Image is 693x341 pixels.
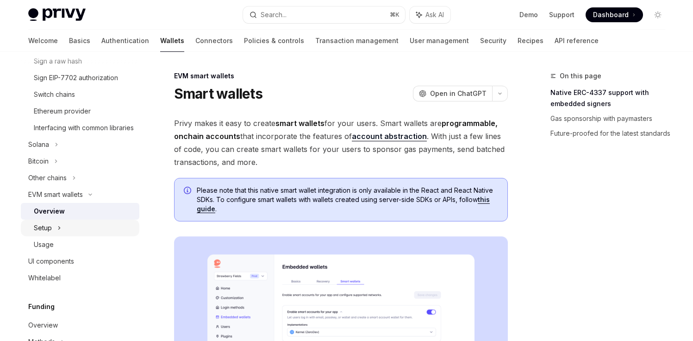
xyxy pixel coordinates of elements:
a: Welcome [28,30,58,52]
span: Ask AI [425,10,444,19]
div: Overview [28,320,58,331]
button: Toggle dark mode [650,7,665,22]
span: Open in ChatGPT [430,89,487,98]
a: UI components [21,253,139,270]
div: Interfacing with common libraries [34,122,134,133]
a: Whitelabel [21,270,139,286]
button: Search...⌘K [243,6,405,23]
span: ⌘ K [390,11,400,19]
a: Transaction management [315,30,399,52]
span: Privy makes it easy to create for your users. Smart wallets are that incorporate the features of ... [174,117,508,169]
a: Wallets [160,30,184,52]
a: Policies & controls [244,30,304,52]
a: Basics [69,30,90,52]
a: Ethereum provider [21,103,139,120]
a: Overview [21,203,139,220]
a: Security [480,30,506,52]
img: light logo [28,8,86,21]
a: Gas sponsorship with paymasters [550,111,673,126]
div: Usage [34,239,54,250]
div: Search... [261,9,287,20]
button: Open in ChatGPT [413,86,492,101]
strong: smart wallets [275,119,325,128]
a: account abstraction [352,132,427,141]
a: Authentication [101,30,149,52]
div: EVM smart wallets [28,189,83,200]
button: Ask AI [410,6,450,23]
h5: Funding [28,301,55,312]
a: Usage [21,236,139,253]
a: Dashboard [586,7,643,22]
a: Interfacing with common libraries [21,120,139,136]
a: Connectors [195,30,233,52]
a: Future-proofed for the latest standards [550,126,673,141]
div: Setup [34,222,52,234]
div: EVM smart wallets [174,71,508,81]
a: Switch chains [21,86,139,103]
div: Sign EIP-7702 authorization [34,72,118,83]
div: Switch chains [34,89,75,100]
span: Please note that this native smart wallet integration is only available in the React and React Na... [197,186,498,214]
a: Overview [21,317,139,334]
a: User management [410,30,469,52]
div: Overview [34,206,65,217]
div: Other chains [28,172,67,183]
div: Ethereum provider [34,106,91,117]
a: API reference [555,30,599,52]
div: UI components [28,256,74,267]
a: Sign EIP-7702 authorization [21,69,139,86]
a: Demo [519,10,538,19]
div: Whitelabel [28,272,61,284]
svg: Info [184,187,193,196]
div: Bitcoin [28,156,49,167]
span: On this page [560,70,601,82]
span: Dashboard [593,10,629,19]
h1: Smart wallets [174,85,262,102]
a: Native ERC-4337 support with embedded signers [550,85,673,111]
a: Support [549,10,574,19]
div: Solana [28,139,49,150]
a: Recipes [518,30,543,52]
